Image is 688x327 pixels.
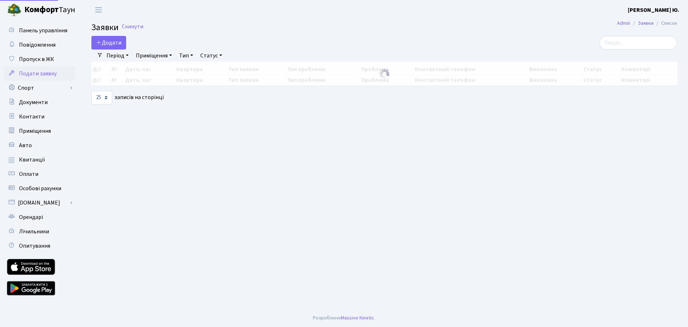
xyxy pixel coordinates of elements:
[91,36,126,50] a: Додати
[4,23,75,38] a: Панель управління
[19,141,32,149] span: Авто
[19,41,56,49] span: Повідомлення
[4,52,75,66] a: Пропуск в ЖК
[19,213,43,221] span: Орендарі
[628,6,679,14] a: [PERSON_NAME] Ю.
[24,4,75,16] span: Таун
[4,81,75,95] a: Спорт
[4,196,75,210] a: [DOMAIN_NAME]
[4,224,75,239] a: Лічильники
[24,4,59,15] b: Комфорт
[4,38,75,52] a: Повідомлення
[4,66,75,81] a: Подати заявку
[4,138,75,153] a: Авто
[4,109,75,124] a: Контакти
[7,3,21,17] img: logo.png
[4,181,75,196] a: Особові рахунки
[313,314,375,322] div: Розроблено .
[176,50,196,62] a: Тип
[4,239,75,253] a: Опитування
[19,98,48,106] span: Документи
[19,27,67,34] span: Панель управління
[19,170,38,178] span: Оплати
[122,23,143,30] a: Скинути
[104,50,132,62] a: Період
[617,19,630,27] a: Admin
[19,113,44,121] span: Контакти
[19,156,45,164] span: Квитанції
[341,314,374,322] a: Massive Kinetic
[4,167,75,181] a: Оплати
[606,16,688,31] nav: breadcrumb
[19,228,49,235] span: Лічильники
[133,50,175,62] a: Приміщення
[19,242,50,250] span: Опитування
[4,95,75,109] a: Документи
[91,21,119,34] span: Заявки
[91,91,112,104] select: записів на сторінці
[599,36,677,50] input: Пошук...
[4,124,75,138] a: Приміщення
[4,210,75,224] a: Орендарі
[654,19,677,27] li: Список
[91,91,164,104] label: записів на сторінці
[19,184,61,192] span: Особові рахунки
[4,153,75,167] a: Квитанції
[197,50,225,62] a: Статус
[19,70,57,78] span: Подати заявку
[19,127,51,135] span: Приміщення
[90,4,107,16] button: Переключити навігацію
[638,19,654,27] a: Заявки
[96,39,121,47] span: Додати
[19,55,54,63] span: Пропуск в ЖК
[379,68,390,80] img: Обробка...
